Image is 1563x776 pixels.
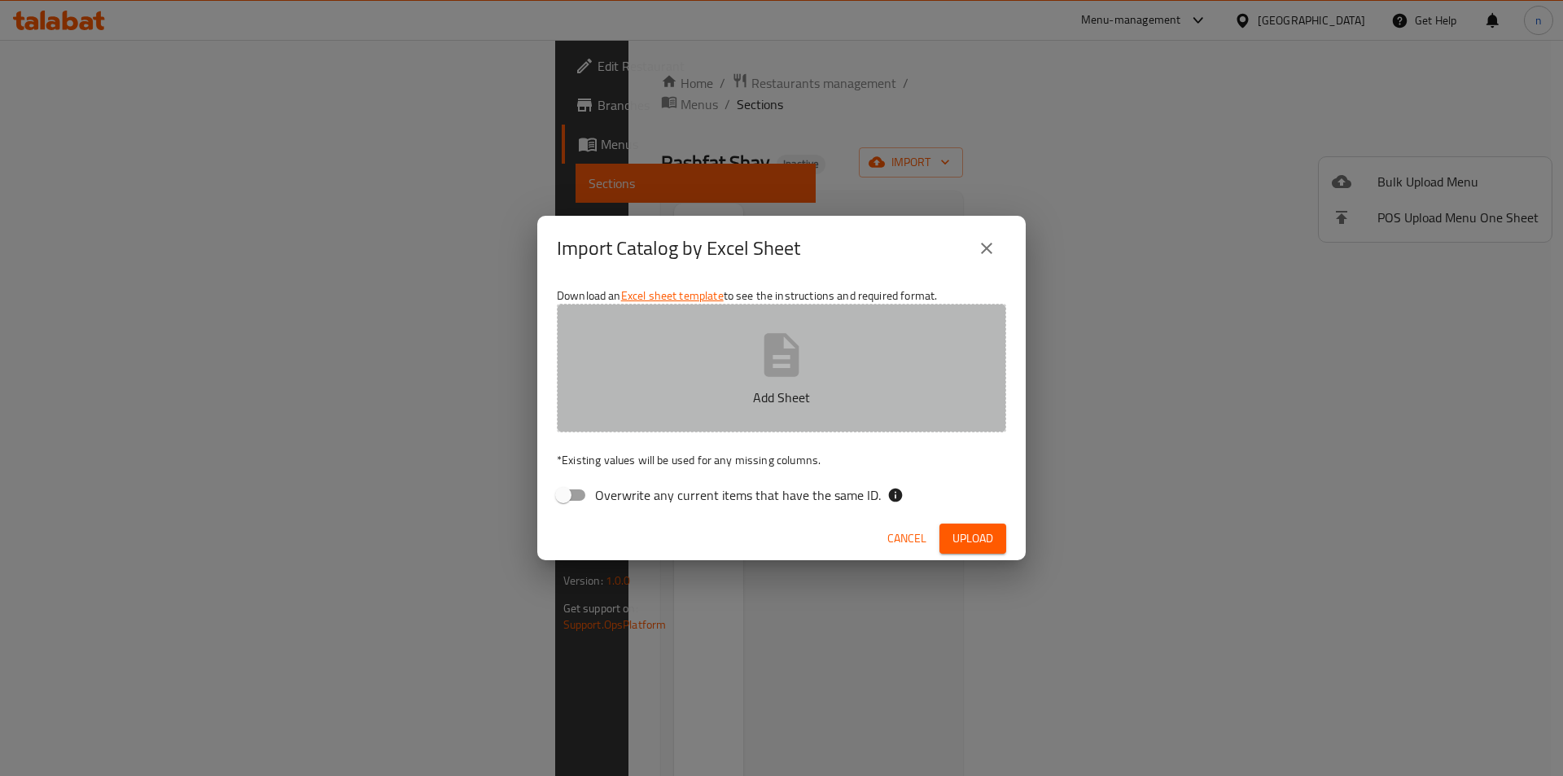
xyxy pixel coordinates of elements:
[952,528,993,549] span: Upload
[595,485,881,505] span: Overwrite any current items that have the same ID.
[887,487,904,503] svg: If the overwrite option isn't selected, then the items that match an existing ID will be ignored ...
[967,229,1006,268] button: close
[582,388,981,407] p: Add Sheet
[557,304,1006,432] button: Add Sheet
[939,524,1006,554] button: Upload
[537,281,1026,517] div: Download an to see the instructions and required format.
[881,524,933,554] button: Cancel
[557,452,1006,468] p: Existing values will be used for any missing columns.
[621,285,724,306] a: Excel sheet template
[557,235,800,261] h2: Import Catalog by Excel Sheet
[887,528,926,549] span: Cancel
